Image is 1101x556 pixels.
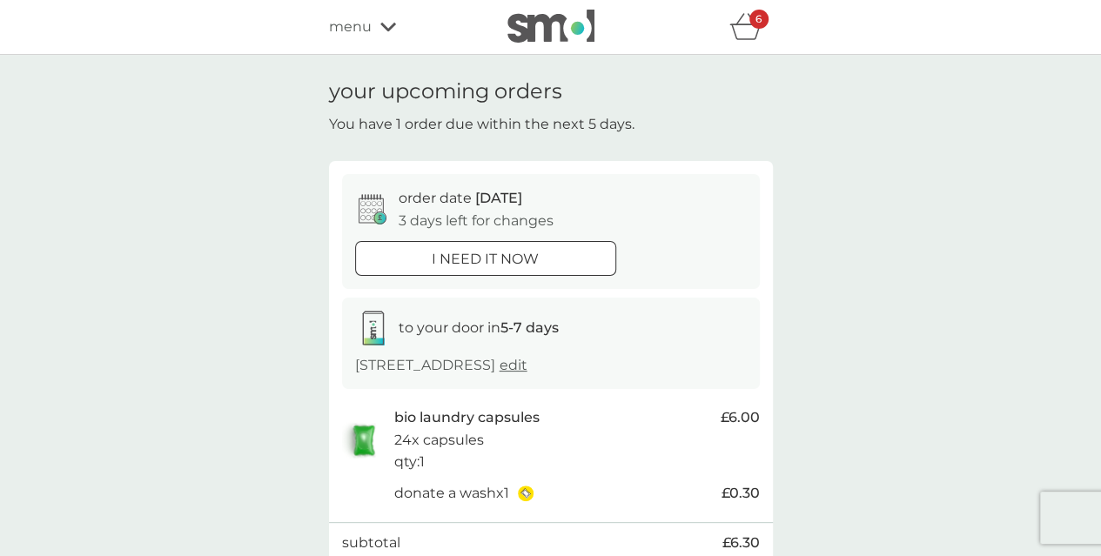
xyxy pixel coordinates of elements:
p: [STREET_ADDRESS] [355,354,527,377]
span: to your door in [399,319,559,336]
p: bio laundry capsules [394,406,540,429]
span: menu [329,16,372,38]
img: smol [507,10,594,43]
span: £6.30 [722,532,760,554]
p: You have 1 order due within the next 5 days. [329,113,634,136]
p: order date [399,187,522,210]
h1: your upcoming orders [329,79,562,104]
strong: 5-7 days [500,319,559,336]
span: £0.30 [722,482,760,505]
p: 3 days left for changes [399,210,554,232]
div: basket [729,10,773,44]
span: £6.00 [721,406,760,429]
p: donate a wash x 1 [394,482,509,505]
p: qty : 1 [394,451,425,473]
p: subtotal [342,532,400,554]
a: edit [500,357,527,373]
span: [DATE] [475,190,522,206]
p: 24x capsules [394,429,484,452]
p: i need it now [432,248,539,271]
button: i need it now [355,241,616,276]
